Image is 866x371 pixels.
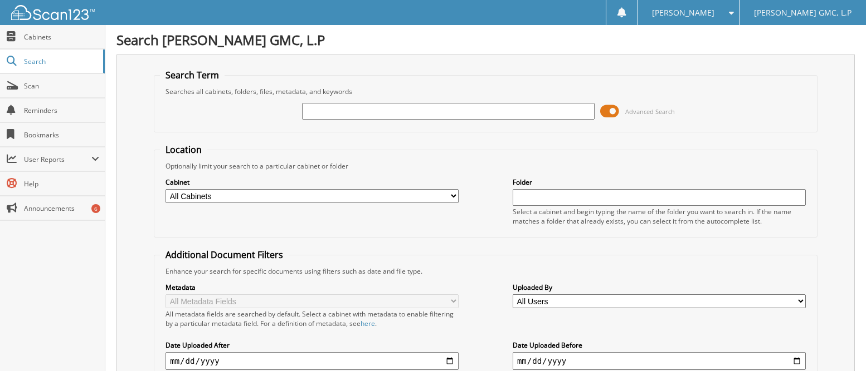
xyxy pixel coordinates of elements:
input: start [166,352,459,370]
legend: Location [160,144,207,156]
h1: Search [PERSON_NAME] GMC, L.P [116,31,855,49]
label: Folder [513,177,806,187]
span: Cabinets [24,32,99,42]
span: [PERSON_NAME] [652,9,714,16]
label: Cabinet [166,177,459,187]
span: Reminders [24,106,99,115]
div: Searches all cabinets, folders, files, metadata, and keywords [160,87,811,96]
span: Bookmarks [24,130,99,140]
label: Metadata [166,283,459,292]
label: Uploaded By [513,283,806,292]
span: User Reports [24,155,91,164]
img: scan123-logo-white.svg [11,5,95,20]
div: 6 [91,204,100,213]
label: Date Uploaded Before [513,340,806,350]
legend: Additional Document Filters [160,249,289,261]
input: end [513,352,806,370]
legend: Search Term [160,69,225,81]
label: Date Uploaded After [166,340,459,350]
span: Scan [24,81,99,91]
span: Announcements [24,204,99,213]
div: Enhance your search for specific documents using filters such as date and file type. [160,266,811,276]
a: here [361,319,375,328]
span: Help [24,179,99,189]
span: Advanced Search [625,107,675,116]
span: Search [24,57,98,66]
span: [PERSON_NAME] GMC, L.P [754,9,852,16]
div: All metadata fields are searched by default. Select a cabinet with metadata to enable filtering b... [166,309,459,328]
div: Optionally limit your search to a particular cabinet or folder [160,161,811,171]
div: Select a cabinet and begin typing the name of the folder you want to search in. If the name match... [513,207,806,226]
